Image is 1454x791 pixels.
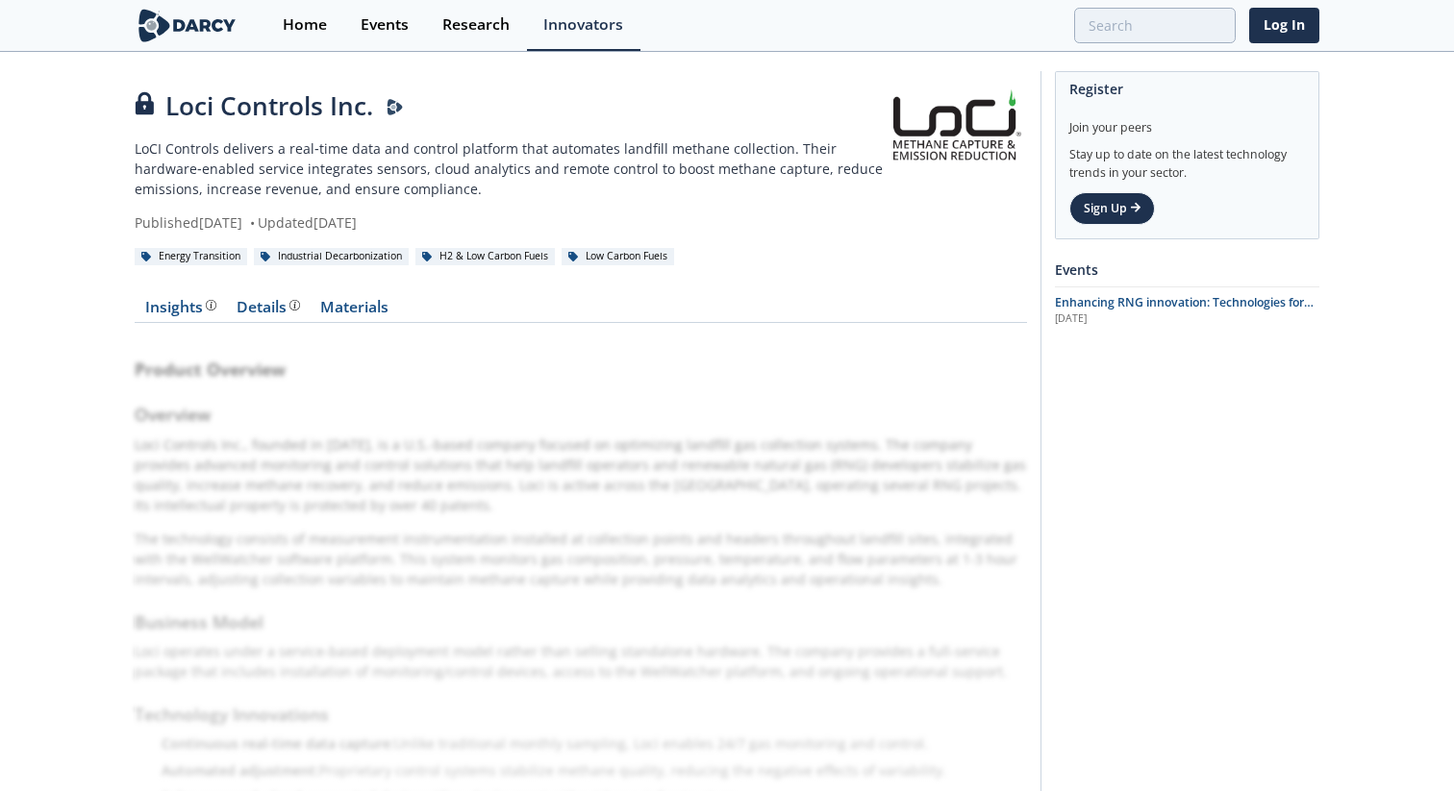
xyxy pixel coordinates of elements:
[1055,311,1319,327] div: [DATE]
[283,17,327,33] div: Home
[226,300,310,323] a: Details
[206,300,216,310] img: information.svg
[1069,192,1155,225] a: Sign Up
[415,248,555,265] div: H2 & Low Carbon Fuels
[135,300,226,323] a: Insights
[1055,294,1319,327] a: Enhancing RNG innovation: Technologies for Sustainable Energy [DATE]
[1074,8,1236,43] input: Advanced Search
[361,17,409,33] div: Events
[543,17,623,33] div: Innovators
[289,300,300,310] img: information.svg
[1249,8,1319,43] a: Log In
[310,300,398,323] a: Materials
[135,248,247,265] div: Energy Transition
[1373,714,1435,772] iframe: chat widget
[135,212,884,233] div: Published [DATE] Updated [DATE]
[135,9,239,42] img: logo-wide.svg
[1069,136,1305,182] div: Stay up to date on the latest technology trends in your sector.
[1055,253,1319,286] div: Events
[135,138,884,199] p: LoCI Controls delivers a real‑time data and control platform that automates landfill methane coll...
[387,99,404,116] img: Darcy Presenter
[145,300,216,315] div: Insights
[562,248,674,265] div: Low Carbon Fuels
[135,87,884,125] div: Loci Controls Inc.
[1069,72,1305,106] div: Register
[237,300,300,315] div: Details
[246,213,258,232] span: •
[1055,294,1314,328] span: Enhancing RNG innovation: Technologies for Sustainable Energy
[1069,106,1305,136] div: Join your peers
[442,17,510,33] div: Research
[254,248,409,265] div: Industrial Decarbonization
